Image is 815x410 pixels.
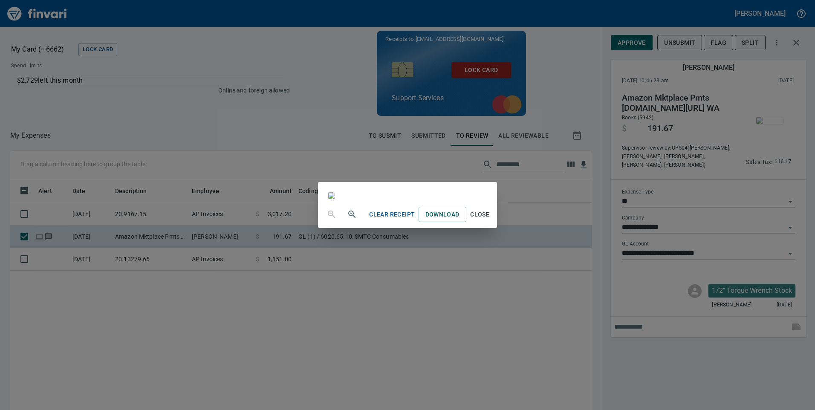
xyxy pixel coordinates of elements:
[470,209,490,220] span: Close
[466,207,494,222] button: Close
[328,192,335,199] img: receipts%2Ftapani%2F2025-10-06%2FhHr4pQ9rZQXg0bIVbTbB0Wu9arr1__VkyKfQKq8HGjMiAX5KSK_1.jpg
[369,209,415,220] span: Clear Receipt
[366,207,418,222] button: Clear Receipt
[419,207,466,222] a: Download
[425,209,460,220] span: Download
